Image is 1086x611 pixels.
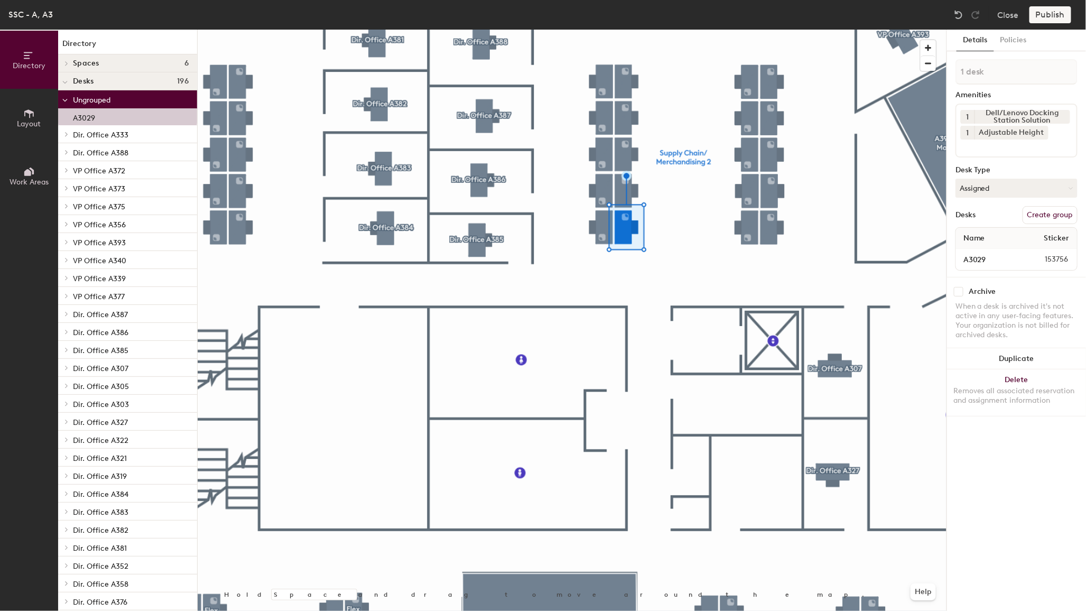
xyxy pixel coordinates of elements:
button: Assigned [955,179,1078,198]
span: Ungrouped [73,96,110,105]
div: Adjustable Height [974,126,1048,140]
span: Dir. Office A385 [73,346,128,355]
div: SSC - A, A3 [8,8,53,21]
span: Dir. Office A388 [73,149,128,158]
button: 1 [961,126,974,140]
span: Sticker [1039,229,1075,248]
button: Details [957,30,994,51]
span: Dir. Office A327 [73,418,128,427]
span: Dir. Office A333 [73,131,128,140]
span: Dir. Office A322 [73,436,128,445]
button: Policies [994,30,1033,51]
span: Dir. Office A321 [73,454,127,463]
span: Spaces [73,59,99,68]
div: Removes all associated reservation and assignment information [953,386,1080,405]
button: DeleteRemoves all associated reservation and assignment information [947,369,1086,416]
span: Dir. Office A383 [73,508,128,517]
button: Duplicate [947,348,1086,369]
span: VP Office A339 [73,274,126,283]
div: Dell/Lenovo Docking Station Solution [974,110,1070,124]
span: 196 [177,77,189,86]
button: Close [998,6,1019,23]
button: Help [911,584,936,600]
span: Directory [13,61,45,70]
button: Create group [1023,206,1078,224]
span: Dir. Office A352 [73,562,128,571]
p: A3029 [73,110,95,123]
span: 153756 [1020,254,1075,265]
span: Dir. Office A319 [73,472,127,481]
div: Desks [955,211,976,219]
span: VP Office A356 [73,220,126,229]
span: Dir. Office A382 [73,526,128,535]
span: VP Office A377 [73,292,125,301]
span: Dir. Office A358 [73,580,128,589]
span: Dir. Office A303 [73,400,129,409]
h1: Directory [58,38,197,54]
div: When a desk is archived it's not active in any user-facing features. Your organization is not bil... [955,302,1078,340]
img: Undo [953,10,964,20]
span: Dir. Office A307 [73,364,128,373]
span: Dir. Office A305 [73,382,129,391]
span: Dir. Office A386 [73,328,128,337]
button: 1 [961,110,974,124]
span: 6 [184,59,189,68]
span: VP Office A372 [73,166,125,175]
span: 1 [967,127,969,138]
span: Work Areas [10,178,49,187]
div: Archive [969,288,996,296]
span: VP Office A393 [73,238,126,247]
img: Redo [970,10,981,20]
span: Dir. Office A384 [73,490,128,499]
span: Name [958,229,990,248]
span: VP Office A373 [73,184,125,193]
span: VP Office A340 [73,256,126,265]
span: VP Office A375 [73,202,125,211]
div: Amenities [955,91,1078,99]
span: Layout [17,119,41,128]
span: Dir. Office A381 [73,544,127,553]
div: Desk Type [955,166,1078,174]
span: Desks [73,77,94,86]
span: Dir. Office A376 [73,598,127,607]
span: 1 [967,112,969,123]
span: Dir. Office A387 [73,310,128,319]
input: Unnamed desk [958,252,1020,267]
